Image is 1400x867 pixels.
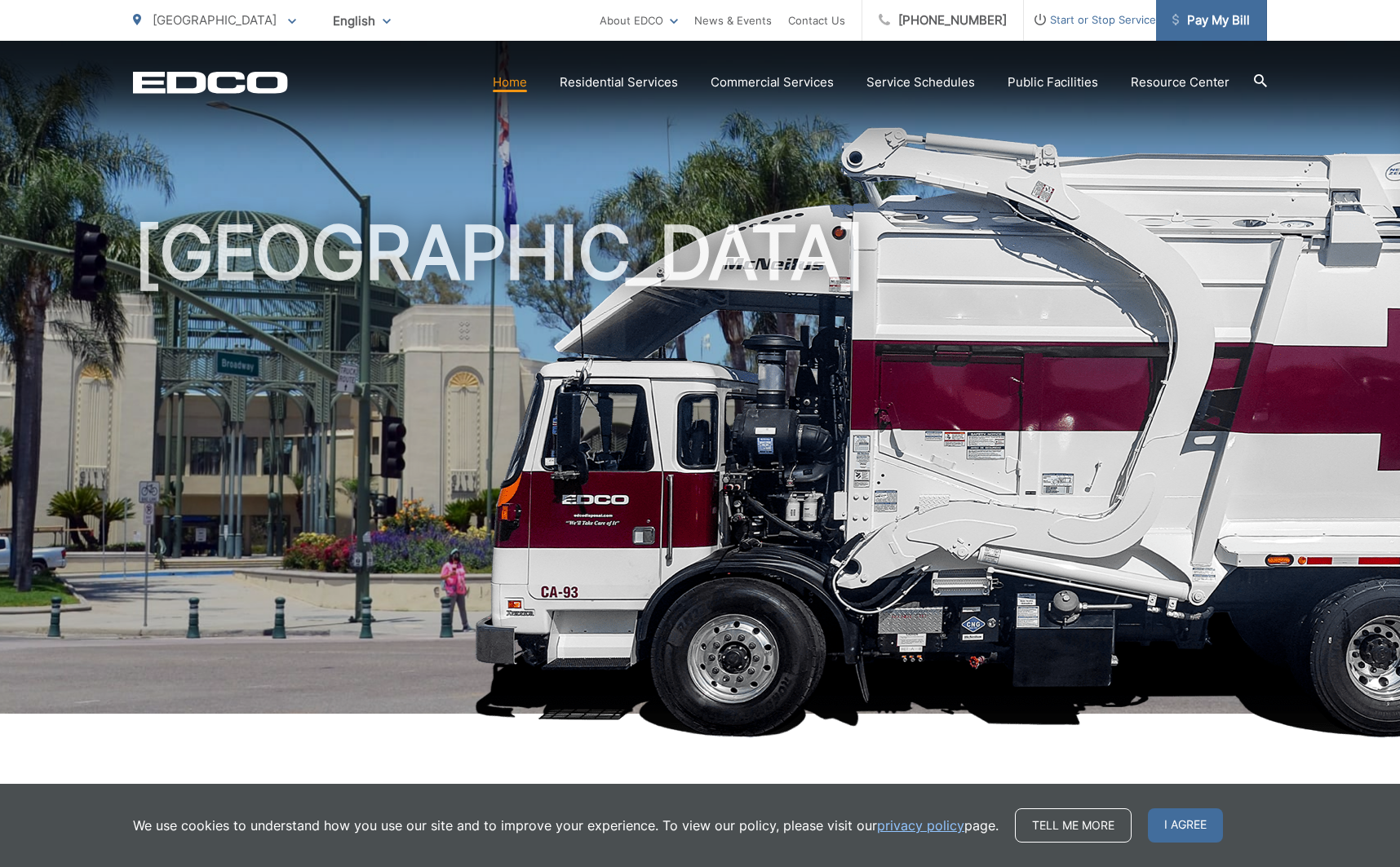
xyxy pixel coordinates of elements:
a: Tell me more [1015,808,1132,843]
span: I agree [1148,808,1223,843]
a: privacy policy [877,816,964,835]
a: Public Facilities [1008,73,1098,92]
a: Resource Center [1131,73,1229,92]
a: Residential Services [560,73,678,92]
a: About EDCO [600,11,678,30]
a: EDCD logo. Return to the homepage. [133,71,288,94]
h1: [GEOGRAPHIC_DATA] [133,212,1267,728]
p: We use cookies to understand how you use our site and to improve your experience. To view our pol... [133,816,999,835]
span: Pay My Bill [1172,11,1250,30]
a: Home [493,73,527,92]
span: English [321,7,403,35]
a: News & Events [694,11,772,30]
a: Contact Us [788,11,845,30]
span: [GEOGRAPHIC_DATA] [153,12,277,28]
a: Service Schedules [866,73,975,92]
a: Commercial Services [711,73,834,92]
